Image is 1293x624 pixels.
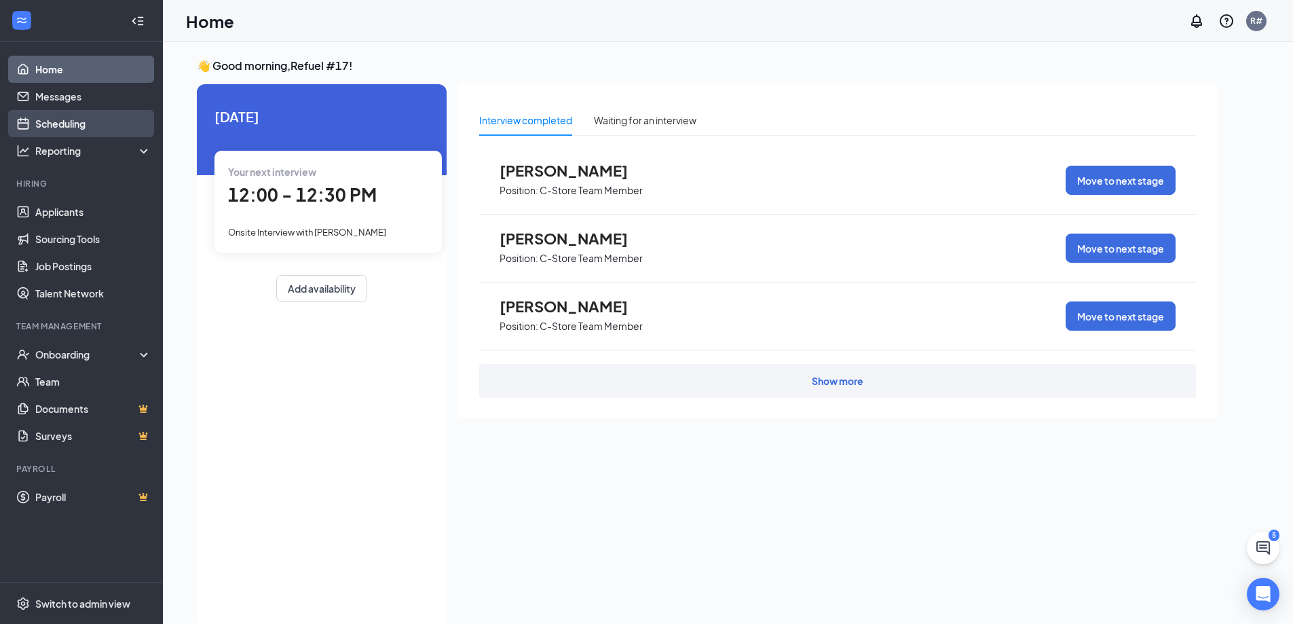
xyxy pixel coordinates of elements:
[500,162,649,179] span: [PERSON_NAME]
[35,56,151,83] a: Home
[479,113,572,128] div: Interview completed
[16,320,149,332] div: Team Management
[540,184,643,197] p: C-Store Team Member
[540,320,643,333] p: C-Store Team Member
[500,297,649,315] span: [PERSON_NAME]
[35,144,152,158] div: Reporting
[35,422,151,449] a: SurveysCrown
[35,83,151,110] a: Messages
[16,463,149,475] div: Payroll
[594,113,696,128] div: Waiting for an interview
[1218,13,1235,29] svg: QuestionInfo
[1066,234,1176,263] button: Move to next stage
[276,275,367,302] button: Add availability
[35,253,151,280] a: Job Postings
[1250,15,1262,26] div: R#
[35,198,151,225] a: Applicants
[1066,166,1176,195] button: Move to next stage
[16,348,30,361] svg: UserCheck
[214,106,429,127] span: [DATE]
[228,183,377,206] span: 12:00 - 12:30 PM
[540,252,643,265] p: C-Store Team Member
[1269,530,1279,541] div: 5
[1188,13,1205,29] svg: Notifications
[35,225,151,253] a: Sourcing Tools
[228,227,386,238] span: Onsite Interview with [PERSON_NAME]
[16,178,149,189] div: Hiring
[228,166,316,178] span: Your next interview
[35,597,130,610] div: Switch to admin view
[1066,301,1176,331] button: Move to next stage
[500,230,649,247] span: [PERSON_NAME]
[35,483,151,511] a: PayrollCrown
[16,144,30,158] svg: Analysis
[500,184,538,197] p: Position:
[197,58,1218,73] h3: 👋 Good morning, Refuel #17 !
[1247,532,1279,564] button: ChatActive
[186,10,234,33] h1: Home
[15,14,29,27] svg: WorkstreamLogo
[1247,578,1279,610] div: Open Intercom Messenger
[35,368,151,395] a: Team
[35,395,151,422] a: DocumentsCrown
[35,280,151,307] a: Talent Network
[500,252,538,265] p: Position:
[500,320,538,333] p: Position:
[16,597,30,610] svg: Settings
[35,348,140,361] div: Onboarding
[35,110,151,137] a: Scheduling
[1255,540,1271,556] svg: ChatActive
[812,374,863,388] div: Show more
[131,14,145,28] svg: Collapse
